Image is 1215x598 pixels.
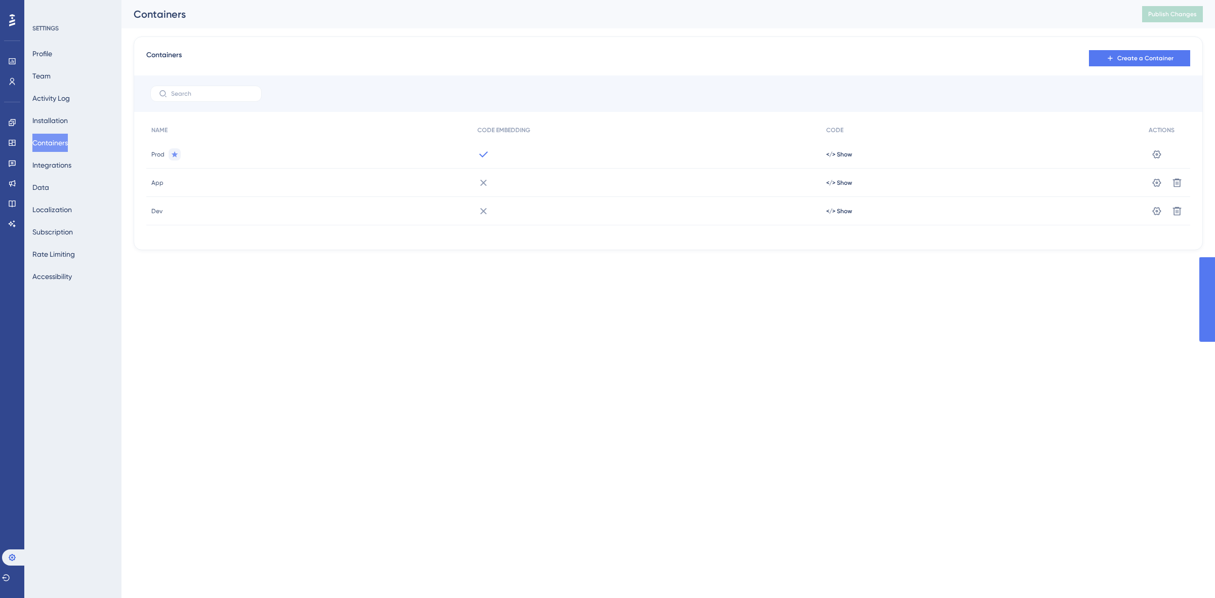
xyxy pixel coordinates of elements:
button: Profile [32,45,52,63]
button: Rate Limiting [32,245,75,263]
span: Dev [151,207,163,215]
button: Integrations [32,156,71,174]
span: ACTIONS [1149,126,1174,134]
span: Containers [146,49,182,67]
button: </> Show [826,207,852,215]
button: Containers [32,134,68,152]
button: Publish Changes [1142,6,1203,22]
span: NAME [151,126,168,134]
button: Data [32,178,49,196]
span: CODE EMBEDDING [477,126,530,134]
input: Search [171,90,253,97]
button: Team [32,67,51,85]
button: Installation [32,111,68,130]
div: Containers [134,7,1117,21]
button: </> Show [826,179,852,187]
iframe: UserGuiding AI Assistant Launcher [1172,558,1203,588]
span: Prod [151,150,165,158]
button: </> Show [826,150,852,158]
span: CODE [826,126,843,134]
div: SETTINGS [32,24,114,32]
button: Create a Container [1089,50,1190,66]
button: Subscription [32,223,73,241]
button: Localization [32,201,72,219]
span: Publish Changes [1148,10,1197,18]
span: App [151,179,164,187]
button: Activity Log [32,89,70,107]
span: Create a Container [1117,54,1173,62]
button: Accessibility [32,267,72,286]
